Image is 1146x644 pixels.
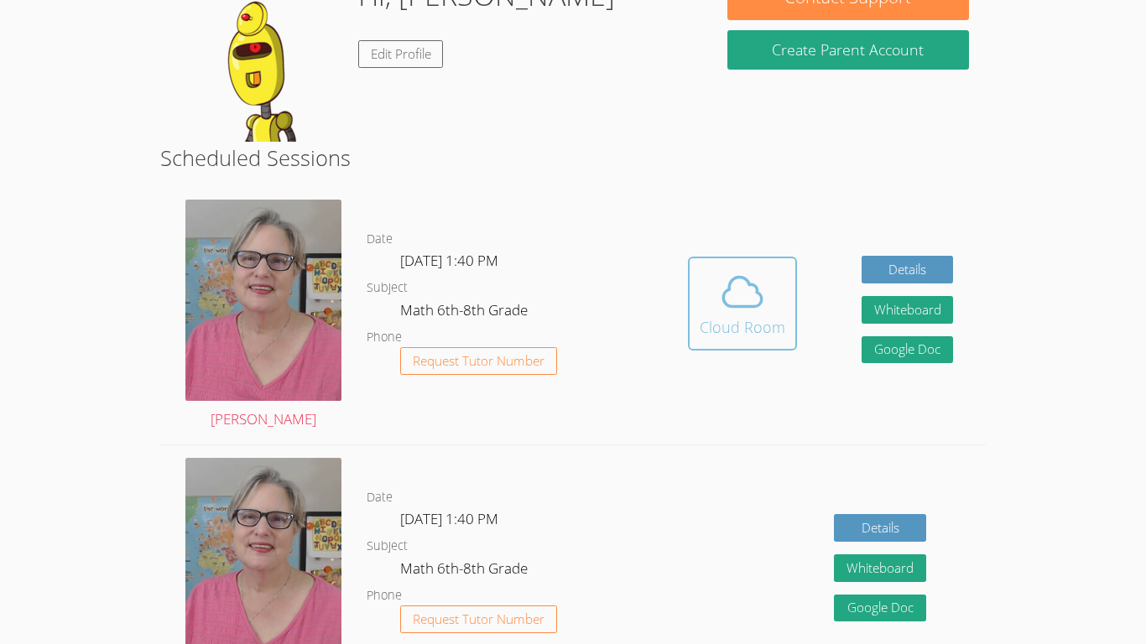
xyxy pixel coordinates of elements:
[727,30,969,70] button: Create Parent Account
[185,200,341,400] img: avatar.png
[367,487,393,508] dt: Date
[400,509,498,528] span: [DATE] 1:40 PM
[400,605,557,633] button: Request Tutor Number
[700,315,785,339] div: Cloud Room
[862,256,954,283] a: Details
[367,536,408,557] dt: Subject
[160,142,986,174] h2: Scheduled Sessions
[400,251,498,270] span: [DATE] 1:40 PM
[358,40,444,68] a: Edit Profile
[367,278,408,299] dt: Subject
[367,327,402,348] dt: Phone
[400,347,557,375] button: Request Tutor Number
[862,336,954,364] a: Google Doc
[413,613,544,626] span: Request Tutor Number
[400,557,531,585] dd: Math 6th-8th Grade
[400,299,531,327] dd: Math 6th-8th Grade
[367,585,402,606] dt: Phone
[862,296,954,324] button: Whiteboard
[834,514,926,542] a: Details
[367,229,393,250] dt: Date
[834,554,926,582] button: Whiteboard
[834,595,926,622] a: Google Doc
[413,355,544,367] span: Request Tutor Number
[688,257,797,351] button: Cloud Room
[185,200,341,432] a: [PERSON_NAME]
